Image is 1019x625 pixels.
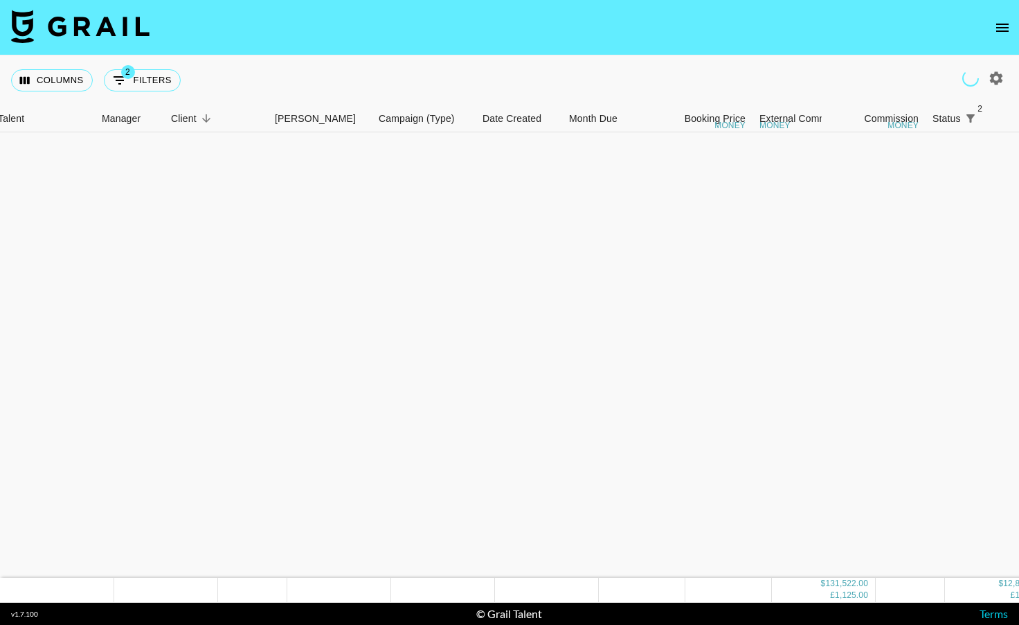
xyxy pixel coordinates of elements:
[980,607,1008,620] a: Terms
[864,105,919,132] div: Commission
[95,105,164,132] div: Manager
[989,14,1016,42] button: open drawer
[759,121,791,130] div: money
[962,70,979,87] span: Refreshing clients, users, campaigns...
[476,105,562,132] div: Date Created
[1011,590,1016,602] div: £
[268,105,372,132] div: Booker
[483,105,541,132] div: Date Created
[759,105,853,132] div: External Commission
[821,579,826,590] div: $
[476,607,542,621] div: © Grail Talent
[11,10,150,43] img: Grail Talent
[973,102,987,116] span: 2
[121,65,135,79] span: 2
[980,109,1000,128] button: Sort
[685,105,746,132] div: Booking Price
[887,121,919,130] div: money
[102,105,141,132] div: Manager
[379,105,455,132] div: Campaign (Type)
[714,121,746,130] div: money
[164,105,268,132] div: Client
[932,105,961,132] div: Status
[104,69,181,91] button: Show filters
[11,69,93,91] button: Select columns
[372,105,476,132] div: Campaign (Type)
[998,579,1003,590] div: $
[569,105,617,132] div: Month Due
[275,105,356,132] div: [PERSON_NAME]
[562,105,649,132] div: Month Due
[171,105,197,132] div: Client
[835,590,868,602] div: 1,125.00
[961,109,980,128] button: Show filters
[197,109,216,128] button: Sort
[825,579,868,590] div: 131,522.00
[830,590,835,602] div: £
[961,109,980,128] div: 2 active filters
[11,610,38,619] div: v 1.7.100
